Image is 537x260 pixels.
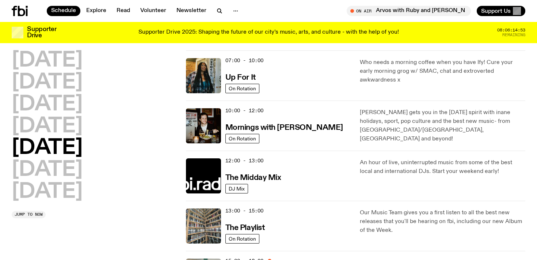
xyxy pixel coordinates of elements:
span: On Rotation [229,236,256,241]
button: [DATE] [12,116,83,137]
a: DJ Mix [225,184,248,193]
img: Sam blankly stares at the camera, brightly lit by a camera flash wearing a hat collared shirt and... [186,108,221,143]
h3: The Playlist [225,224,265,232]
a: The Midday Mix [225,173,281,182]
a: Volunteer [136,6,171,16]
span: Support Us [481,8,511,14]
p: An hour of live, uninterrupted music from some of the best local and international DJs. Start you... [360,158,525,176]
span: 07:00 - 10:00 [225,57,263,64]
button: [DATE] [12,160,83,180]
a: Newsletter [172,6,211,16]
span: 13:00 - 15:00 [225,207,263,214]
h3: The Midday Mix [225,174,281,182]
p: Our Music Team gives you a first listen to all the best new releases that you'll be hearing on fb... [360,208,525,235]
span: On Rotation [229,86,256,91]
span: On Rotation [229,136,256,141]
a: Explore [82,6,111,16]
img: Ify - a Brown Skin girl with black braided twists, looking up to the side with her tongue stickin... [186,58,221,93]
h3: Supporter Drive [27,26,56,39]
img: A corner shot of the fbi music library [186,208,221,244]
p: Supporter Drive 2025: Shaping the future of our city’s music, arts, and culture - with the help o... [138,29,399,36]
h3: Up For It [225,74,256,82]
a: The Playlist [225,223,265,232]
a: On Rotation [225,134,259,143]
span: DJ Mix [229,186,245,191]
span: Jump to now [15,212,43,216]
button: [DATE] [12,182,83,202]
a: Up For It [225,72,256,82]
a: On Rotation [225,84,259,93]
p: [PERSON_NAME] gets you in the [DATE] spirit with inane holidays, sport, pop culture and the best ... [360,108,525,143]
h3: Mornings with [PERSON_NAME] [225,124,343,132]
p: Who needs a morning coffee when you have Ify! Cure your early morning grog w/ SMAC, chat and extr... [360,58,525,84]
button: Support Us [477,6,525,16]
span: 08:06:14:53 [497,28,525,32]
a: Mornings with [PERSON_NAME] [225,123,343,132]
button: [DATE] [12,138,83,158]
span: Remaining [502,33,525,37]
button: [DATE] [12,72,83,93]
a: On Rotation [225,234,259,244]
a: Schedule [47,6,80,16]
span: 12:00 - 13:00 [225,157,263,164]
a: Read [112,6,134,16]
button: On AirArvos with Ruby and [PERSON_NAME] [347,6,471,16]
span: 10:00 - 12:00 [225,107,263,114]
button: [DATE] [12,94,83,115]
button: Jump to now [12,211,46,218]
button: [DATE] [12,50,83,71]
